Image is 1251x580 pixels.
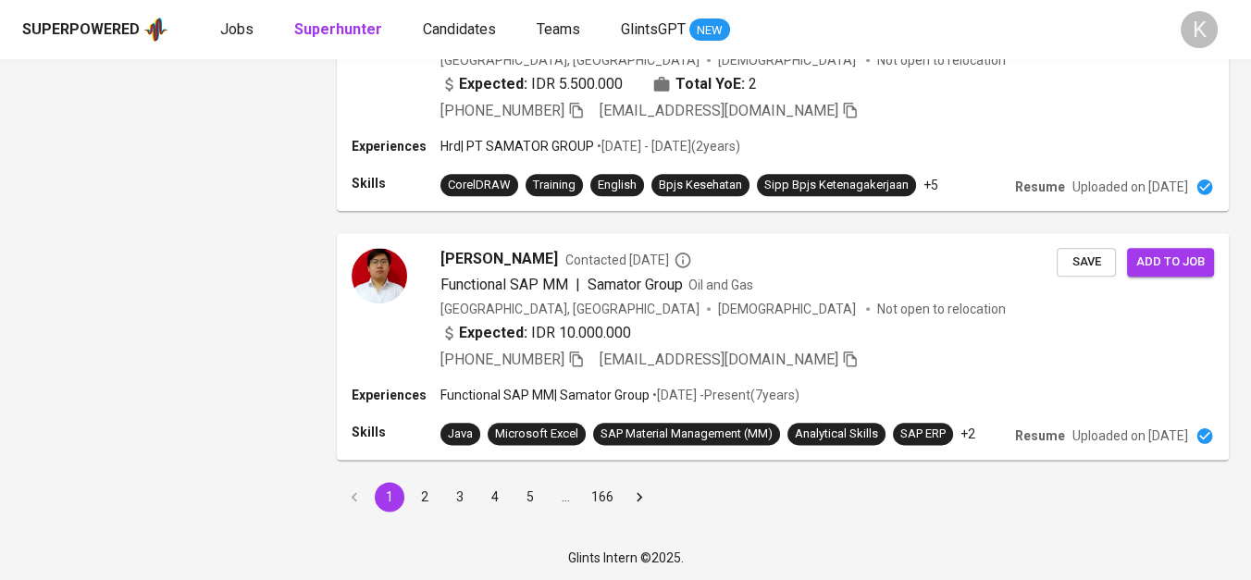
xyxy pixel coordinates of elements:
[445,482,475,512] button: Go to page 3
[220,20,254,38] span: Jobs
[674,251,692,269] svg: By Jakarta recruiter
[448,177,511,194] div: CorelDRAW
[621,20,686,38] span: GlintsGPT
[764,177,909,194] div: Sipp Bpjs Ketenagakerjaan
[1066,252,1107,273] span: Save
[337,233,1229,460] a: [PERSON_NAME]Contacted [DATE]Functional SAP MM|Samator GroupOil and Gas[GEOGRAPHIC_DATA], [GEOGRA...
[675,73,745,95] b: Total YoE:
[689,21,730,40] span: NEW
[459,73,527,95] b: Expected:
[352,248,407,303] img: 7c653d234197b6ef24a31c8499553dfd.png
[440,386,650,404] p: Functional SAP MM | Samator Group
[1181,11,1218,48] div: K
[448,426,473,443] div: Java
[1127,248,1214,277] button: Add to job
[650,386,799,404] p: • [DATE] - Present ( 7 years )
[688,278,753,292] span: Oil and Gas
[423,20,496,38] span: Candidates
[423,19,500,42] a: Candidates
[440,300,700,318] div: [GEOGRAPHIC_DATA], [GEOGRAPHIC_DATA]
[659,177,742,194] div: Bpjs Kesehatan
[440,276,568,293] span: Functional SAP MM
[337,482,657,512] nav: pagination navigation
[960,425,975,443] p: +2
[440,73,623,95] div: IDR 5.500.000
[749,73,757,95] span: 2
[375,482,404,512] button: page 1
[588,276,683,293] span: Samator Group
[586,482,619,512] button: Go to page 166
[1136,252,1205,273] span: Add to job
[877,300,1006,318] p: Not open to relocation
[795,426,878,443] div: Analytical Skills
[352,386,440,404] p: Experiences
[440,102,564,119] span: [PHONE_NUMBER]
[601,426,773,443] div: SAP Material Management (MM)
[22,16,168,43] a: Superpoweredapp logo
[877,51,1006,69] p: Not open to relocation
[495,426,578,443] div: Microsoft Excel
[565,251,692,269] span: Contacted [DATE]
[1015,178,1065,196] p: Resume
[923,176,938,194] p: +5
[576,274,580,296] span: |
[537,19,584,42] a: Teams
[440,137,594,155] p: Hrd | PT SAMATOR GROUP
[440,322,631,344] div: IDR 10.000.000
[621,19,730,42] a: GlintsGPT NEW
[718,51,859,69] span: [DEMOGRAPHIC_DATA]
[440,248,558,270] span: [PERSON_NAME]
[1072,178,1188,196] p: Uploaded on [DATE]
[625,482,654,512] button: Go to next page
[900,426,946,443] div: SAP ERP
[533,177,576,194] div: Training
[594,137,740,155] p: • [DATE] - [DATE] ( 2 years )
[352,174,440,192] p: Skills
[459,322,527,344] b: Expected:
[143,16,168,43] img: app logo
[352,137,440,155] p: Experiences
[515,482,545,512] button: Go to page 5
[551,487,580,506] div: …
[1015,426,1065,445] p: Resume
[1057,248,1116,277] button: Save
[352,423,440,441] p: Skills
[410,482,440,512] button: Go to page 2
[598,177,637,194] div: English
[440,51,700,69] div: [GEOGRAPHIC_DATA], [GEOGRAPHIC_DATA]
[480,482,510,512] button: Go to page 4
[294,20,382,38] b: Superhunter
[1072,426,1188,445] p: Uploaded on [DATE]
[600,351,838,368] span: [EMAIL_ADDRESS][DOMAIN_NAME]
[220,19,257,42] a: Jobs
[294,19,386,42] a: Superhunter
[22,19,140,41] div: Superpowered
[537,20,580,38] span: Teams
[718,300,859,318] span: [DEMOGRAPHIC_DATA]
[440,351,564,368] span: [PHONE_NUMBER]
[600,102,838,119] span: [EMAIL_ADDRESS][DOMAIN_NAME]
